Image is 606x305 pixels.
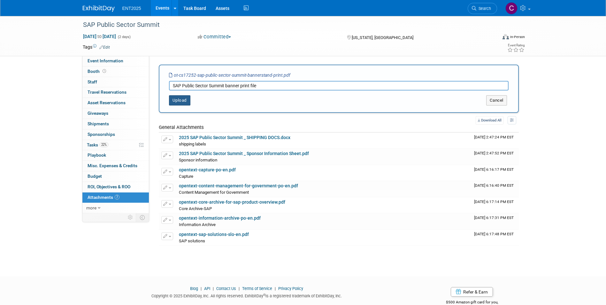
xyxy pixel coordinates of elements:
span: Staff [88,79,97,84]
span: Upload Timestamp [474,215,514,220]
span: ROI, Objectives & ROO [88,184,130,189]
span: SAP solutions [179,239,205,243]
a: ROI, Objectives & ROO [82,182,149,192]
span: Upload Timestamp [474,183,514,188]
span: Upload Timestamp [474,135,514,139]
input: Enter description [169,81,509,90]
span: | [273,286,277,291]
span: ENT2025 [122,6,141,11]
a: Contact Us [216,286,236,291]
span: Tasks [87,142,108,147]
span: Asset Reservations [88,100,126,105]
span: Information Archive [179,222,216,227]
td: Upload Timestamp [472,230,519,246]
span: | [237,286,241,291]
a: Travel Reservations [82,87,149,98]
span: Attachments [88,195,119,200]
a: more [82,203,149,213]
td: Tags [83,44,110,50]
button: Committed [196,34,234,40]
span: to [96,34,103,39]
div: Event Rating [507,44,525,47]
span: 7 [115,195,119,199]
span: Upload Timestamp [474,232,514,236]
span: Travel Reservations [88,90,127,95]
td: Upload Timestamp [472,165,519,181]
span: Event Information [88,58,123,63]
a: Attachments7 [82,192,149,203]
a: Edit [99,45,110,50]
span: Booth [88,69,107,74]
a: Booth [82,66,149,77]
img: Format-Inperson.png [502,34,509,39]
span: Booth not reserved yet [101,69,107,74]
i: ot-cs17252-sap-public-sector-summit-bannerstand-print.pdf [169,73,290,78]
div: In-Person [510,35,525,39]
td: Upload Timestamp [472,213,519,229]
a: Staff [82,77,149,87]
span: | [199,286,203,291]
span: more [86,205,96,210]
a: 2025 SAP Public Sector Summit _ SHIPPING DOCS.docx [179,135,290,140]
a: Giveaways [82,108,149,119]
td: Toggle Event Tabs [136,213,149,222]
span: 22% [100,142,108,147]
td: Upload Timestamp [472,181,519,197]
span: (2 days) [117,35,131,39]
button: Upload [169,95,190,106]
a: Budget [82,171,149,182]
td: Personalize Event Tab Strip [125,213,136,222]
a: Event Information [82,56,149,66]
a: Download All [476,116,503,125]
span: Search [476,6,491,11]
span: [US_STATE], [GEOGRAPHIC_DATA] [352,35,413,40]
a: Sponsorships [82,129,149,140]
span: Sponsorships [88,132,115,137]
span: Giveaways [88,111,108,116]
img: ExhibitDay [83,5,115,12]
a: Refer & Earn [451,287,493,297]
span: Upload Timestamp [474,167,514,172]
a: opentext-sap-solutions-slo-en.pdf [179,232,249,237]
a: Terms of Service [242,286,272,291]
a: 2025 SAP Public Sector Summit _ Sponsor Information Sheet.pdf [179,151,309,156]
sup: ® [263,293,265,297]
span: shipping labels [179,142,206,146]
span: Misc. Expenses & Credits [88,163,137,168]
button: Cancel [486,95,507,106]
span: Shipments [88,121,109,126]
div: Copyright © 2025 ExhibitDay, Inc. All rights reserved. ExhibitDay is a registered trademark of Ex... [83,292,411,299]
span: Upload Timestamp [474,199,514,204]
span: Upload Timestamp [474,151,514,155]
td: Upload Timestamp [472,149,519,165]
span: Budget [88,174,102,179]
span: Sponsor information [179,158,217,162]
a: opentext-core-archive-for-sap-product-overview.pdf [179,199,285,205]
span: General Attachments [159,124,204,130]
a: opentext-information-archive-po-en.pdf [179,215,261,221]
div: SAP Public Sector Summit [81,19,487,31]
a: Playbook [82,150,149,160]
span: [DATE] [DATE] [83,34,116,39]
span: Capture [179,174,193,179]
a: opentext-capture-po-en.pdf [179,167,236,172]
a: Blog [190,286,198,291]
td: Upload Timestamp [472,197,519,213]
div: Event Format [459,33,525,43]
a: Tasks22% [82,140,149,150]
a: Asset Reservations [82,98,149,108]
span: | [211,286,215,291]
a: Misc. Expenses & Credits [82,161,149,171]
a: API [204,286,210,291]
a: opentext-content-management-for-government-po-en.pdf [179,183,298,188]
td: Upload Timestamp [472,133,519,149]
span: Playbook [88,152,106,158]
a: Privacy Policy [278,286,303,291]
a: Shipments [82,119,149,129]
img: Colleen Mueller [505,2,518,14]
a: Search [468,3,497,14]
span: Content Management for Government [179,190,249,195]
span: Core Archive-SAP [179,206,212,211]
